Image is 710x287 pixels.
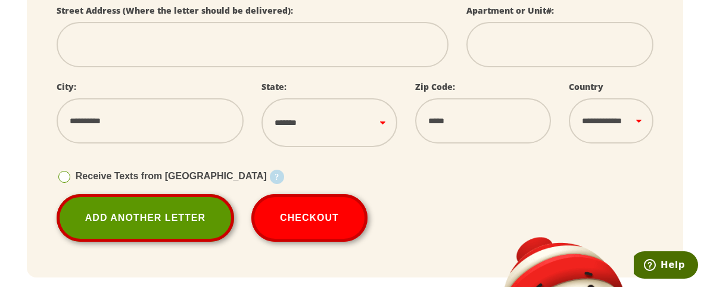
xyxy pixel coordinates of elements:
[261,81,287,92] label: State:
[76,171,267,181] span: Receive Texts from [GEOGRAPHIC_DATA]
[57,81,76,92] label: City:
[57,5,293,16] label: Street Address (Where the letter should be delivered):
[634,251,698,281] iframe: Opens a widget where you can find more information
[251,194,368,242] button: Checkout
[57,194,234,242] a: Add Another Letter
[415,81,455,92] label: Zip Code:
[466,5,554,16] label: Apartment or Unit#:
[569,81,603,92] label: Country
